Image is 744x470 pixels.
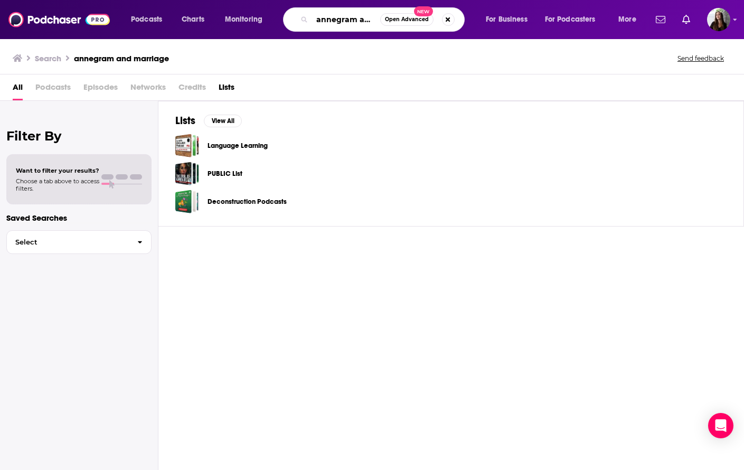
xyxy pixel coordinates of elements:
[414,6,433,16] span: New
[6,213,152,223] p: Saved Searches
[7,239,129,246] span: Select
[175,190,199,213] a: Deconstruction Podcasts
[478,11,541,28] button: open menu
[35,53,61,63] h3: Search
[6,128,152,144] h2: Filter By
[175,134,199,157] a: Language Learning
[178,79,206,100] span: Credits
[293,7,475,32] div: Search podcasts, credits, & more...
[204,115,242,127] button: View All
[708,413,733,438] div: Open Intercom Messenger
[208,168,242,180] a: PUBLIC List
[130,79,166,100] span: Networks
[618,12,636,27] span: More
[678,11,694,29] a: Show notifications dropdown
[175,162,199,185] a: PUBLIC List
[611,11,649,28] button: open menu
[312,11,380,28] input: Search podcasts, credits, & more...
[182,12,204,27] span: Charts
[707,8,730,31] span: Logged in as bnmartinn
[74,53,169,63] h3: annegram and marriage
[218,11,276,28] button: open menu
[380,13,434,26] button: Open AdvancedNew
[707,8,730,31] button: Show profile menu
[385,17,429,22] span: Open Advanced
[131,12,162,27] span: Podcasts
[16,167,99,174] span: Want to filter your results?
[35,79,71,100] span: Podcasts
[124,11,176,28] button: open menu
[707,8,730,31] img: User Profile
[208,140,268,152] a: Language Learning
[674,54,727,63] button: Send feedback
[225,12,262,27] span: Monitoring
[652,11,670,29] a: Show notifications dropdown
[8,10,110,30] img: Podchaser - Follow, Share and Rate Podcasts
[83,79,118,100] span: Episodes
[486,12,528,27] span: For Business
[6,230,152,254] button: Select
[538,11,611,28] button: open menu
[175,114,195,127] h2: Lists
[175,114,242,127] a: ListsView All
[175,11,211,28] a: Charts
[208,196,287,208] a: Deconstruction Podcasts
[13,79,23,100] a: All
[219,79,234,100] a: Lists
[545,12,596,27] span: For Podcasters
[16,177,99,192] span: Choose a tab above to access filters.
